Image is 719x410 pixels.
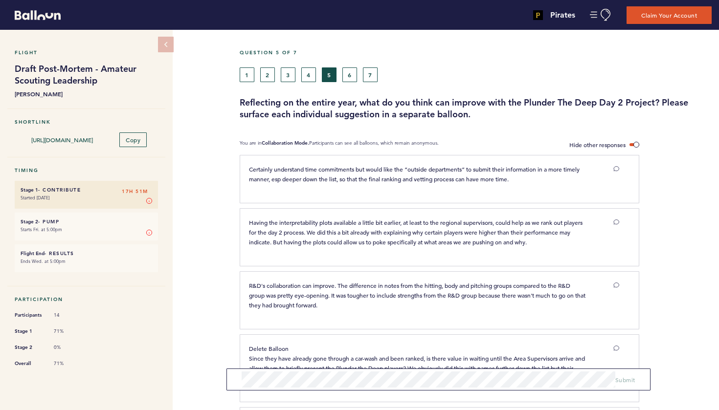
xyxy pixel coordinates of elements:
h5: Question 5 of 7 [240,49,712,56]
h6: - Contribute [21,187,152,193]
span: Stage 2 [15,343,44,352]
b: [PERSON_NAME] [15,89,158,99]
button: 1 [240,67,254,82]
span: Overall [15,359,44,368]
small: Flight End [21,250,45,257]
h3: Reflecting on the entire year, what do you think can improve with the Plunder The Deep Day 2 Proj... [240,97,712,120]
a: Balloon [7,10,61,20]
h5: Timing [15,167,158,173]
button: Submit [615,375,635,385]
h5: Flight [15,49,158,56]
button: Manage Account [590,9,612,21]
h5: Participation [15,296,158,302]
button: 6 [342,67,357,82]
time: Started [DATE] [21,194,49,201]
button: 5 [322,67,337,82]
p: You are in Participants can see all balloons, which remain anonymous. [240,140,439,150]
button: 3 [281,67,295,82]
h4: Pirates [550,9,575,21]
svg: Balloon [15,10,61,20]
button: Copy [119,132,147,147]
button: Claim Your Account [627,6,712,24]
span: 0% [54,344,83,351]
b: Collaboration Mode. [262,140,309,146]
button: 4 [301,67,316,82]
span: 71% [54,360,83,367]
span: R&D's collaboration can improve. The difference in notes from the hitting, body and pitching grou... [249,281,587,309]
small: Stage 2 [21,218,38,225]
span: Participants [15,310,44,320]
span: Copy [126,136,140,144]
small: Stage 1 [21,187,38,193]
button: 2 [260,67,275,82]
span: 71% [54,328,83,335]
span: Delete Balloon Since they have already gone through a car-wash and been ranked, is there value in... [249,345,586,382]
time: Ends Wed. at 5:00pm [21,258,66,264]
h5: Shortlink [15,119,158,125]
span: Submit [615,376,635,384]
span: Having the interpretability plots available a little bit earlier, at least to the regional superv... [249,218,584,246]
button: 7 [363,67,378,82]
time: Starts Fri. at 5:00pm [21,226,62,233]
h6: - Results [21,250,152,257]
span: Certainly understand time commitments but would like the “outside departments” to submit their in... [249,165,581,183]
span: 17H 51M [122,187,148,196]
span: 14 [54,312,83,319]
span: Hide other responses [569,141,626,149]
span: Stage 1 [15,326,44,336]
h1: Draft Post-Mortem - Amateur Scouting Leadership [15,63,158,86]
h6: - Pump [21,218,152,225]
